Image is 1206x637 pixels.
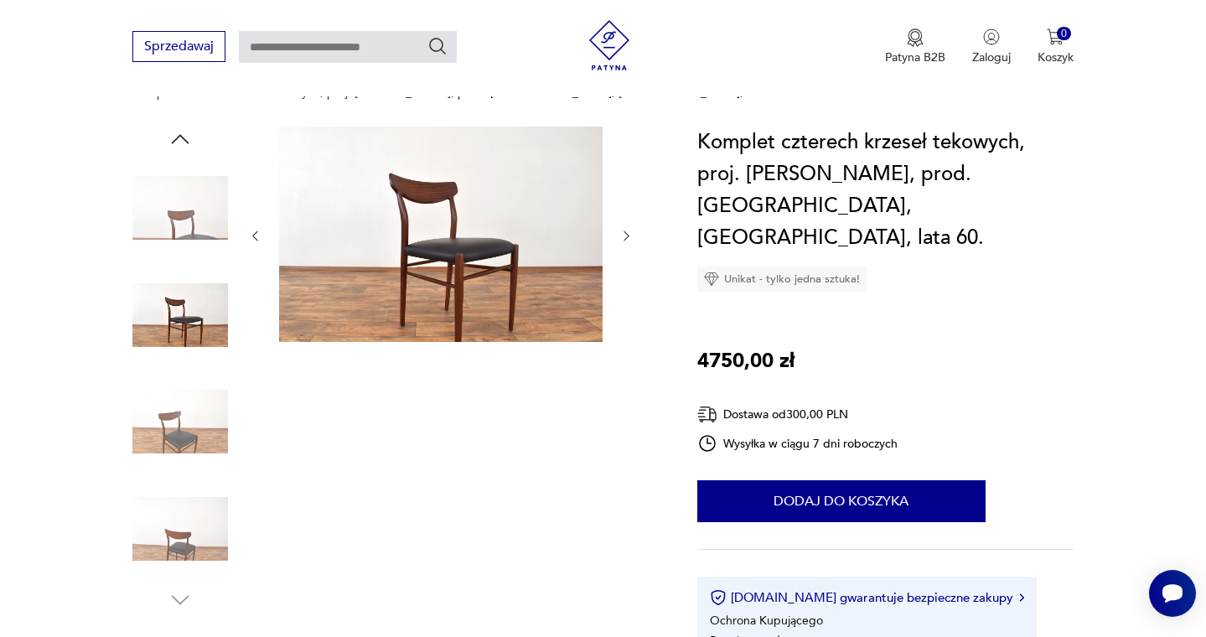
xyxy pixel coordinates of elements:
h1: Komplet czterech krzeseł tekowych, proj. [PERSON_NAME], prod. [GEOGRAPHIC_DATA], [GEOGRAPHIC_DATA... [697,127,1074,254]
button: Patyna B2B [885,28,945,65]
li: Ochrona Kupującego [710,613,823,629]
iframe: Smartsupp widget button [1149,570,1196,617]
p: 4750,00 zł [697,345,795,377]
img: Zdjęcie produktu Komplet czterech krzeseł tekowych, proj. Gustav Herkströter, prod. Lübke, Niemcy... [132,267,228,363]
img: Ikona strzałki w prawo [1019,593,1024,602]
div: 0 [1057,27,1071,41]
p: Komplet czterech krzeseł tekowych, proj. [PERSON_NAME], prod. [GEOGRAPHIC_DATA], [GEOGRAPHIC_DATA... [132,86,785,100]
p: Koszyk [1038,49,1074,65]
img: Ikona koszyka [1047,28,1064,45]
button: Zaloguj [972,28,1011,65]
img: Patyna - sklep z meblami i dekoracjami vintage [584,20,634,70]
img: Zdjęcie produktu Komplet czterech krzeseł tekowych, proj. Gustav Herkströter, prod. Lübke, Niemcy... [132,374,228,469]
button: Szukaj [427,36,448,56]
img: Ikona dostawy [697,404,717,425]
div: Unikat - tylko jedna sztuka! [697,267,867,292]
img: Ikona diamentu [704,272,719,287]
div: Wysyłka w ciągu 7 dni roboczych [697,433,898,453]
button: Sprzedawaj [132,31,225,62]
div: Dostawa od 300,00 PLN [697,404,898,425]
img: Ikona medalu [907,28,924,47]
img: Ikona certyfikatu [710,589,727,606]
button: [DOMAIN_NAME] gwarantuje bezpieczne zakupy [710,589,1024,606]
img: Zdjęcie produktu Komplet czterech krzeseł tekowych, proj. Gustav Herkströter, prod. Lübke, Niemcy... [132,160,228,256]
img: Zdjęcie produktu Komplet czterech krzeseł tekowych, proj. Gustav Herkströter, prod. Lübke, Niemcy... [279,127,603,342]
a: Sprzedawaj [132,42,225,54]
button: Dodaj do koszyka [697,480,986,522]
a: Ikona medaluPatyna B2B [885,28,945,65]
img: Zdjęcie produktu Komplet czterech krzeseł tekowych, proj. Gustav Herkströter, prod. Lübke, Niemcy... [132,481,228,577]
button: 0Koszyk [1038,28,1074,65]
p: Zaloguj [972,49,1011,65]
img: Ikonka użytkownika [983,28,1000,45]
p: Patyna B2B [885,49,945,65]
